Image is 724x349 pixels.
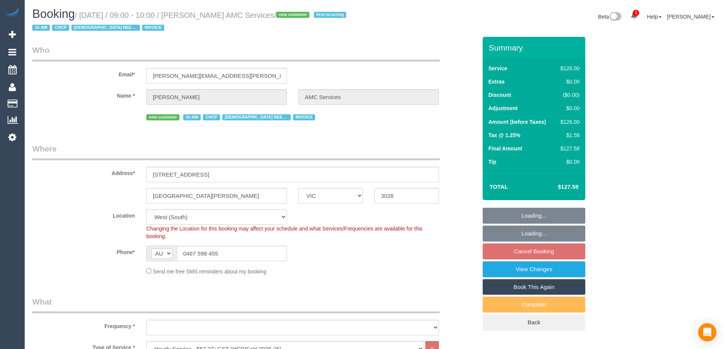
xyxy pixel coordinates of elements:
[558,91,580,99] div: ($0.00)
[27,209,141,220] label: Location
[27,68,141,78] label: Email*
[633,10,639,16] span: 1
[32,25,50,31] span: 1h AW
[222,114,291,120] span: [DEMOGRAPHIC_DATA] NEEDED
[558,65,580,72] div: $126.00
[558,78,580,85] div: $0.00
[698,323,716,341] div: Open Intercom Messenger
[183,114,201,120] span: 1h AW
[27,89,141,99] label: Name *
[535,184,578,190] h4: $127.58
[314,12,346,18] span: first recurring
[598,14,622,20] a: Beta
[647,14,662,20] a: Help
[558,118,580,126] div: $126.00
[488,145,522,152] label: Final Amount
[489,43,581,52] h3: Summary
[609,12,621,22] img: New interface
[667,14,714,20] a: [PERSON_NAME]
[32,11,349,32] small: / [DATE] / 09:00 - 10:00 / [PERSON_NAME] AMC Services
[488,78,505,85] label: Extras
[483,314,585,330] a: Back
[483,261,585,277] a: View Changes
[298,89,439,105] input: Last Name*
[71,25,140,31] span: [DEMOGRAPHIC_DATA] NEEDED
[32,143,440,160] legend: Where
[52,25,69,31] span: CHCP
[27,167,141,177] label: Address*
[146,226,423,239] span: Changing the Location for this booking may affect your schedule and what Services/Frequencies are...
[488,131,520,139] label: Tax @ 1.25%
[32,296,440,313] legend: What
[558,104,580,112] div: $0.00
[488,91,511,99] label: Discount
[146,114,179,120] span: new customer
[488,104,518,112] label: Adjustment
[146,188,287,204] input: Suburb*
[488,118,546,126] label: Amount (before Taxes)
[558,158,580,166] div: $0.00
[558,131,580,139] div: $1.58
[276,12,309,18] span: new customer
[27,246,141,256] label: Phone*
[488,158,496,166] label: Tip
[203,114,220,120] span: CHCP
[27,320,141,330] label: Frequency *
[146,89,287,105] input: First Name*
[142,25,164,31] span: INVOICE
[374,188,439,204] input: Post Code*
[146,68,287,84] input: Email*
[488,65,507,72] label: Service
[177,246,287,261] input: Phone*
[5,8,20,18] img: Automaid Logo
[153,268,266,275] span: Send me free SMS reminders about my booking
[483,279,585,295] a: Book This Again
[32,7,75,21] span: Booking
[558,145,580,152] div: $127.58
[490,183,508,190] strong: Total
[32,44,440,62] legend: Who
[293,114,315,120] span: INVOICE
[627,8,642,24] a: 1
